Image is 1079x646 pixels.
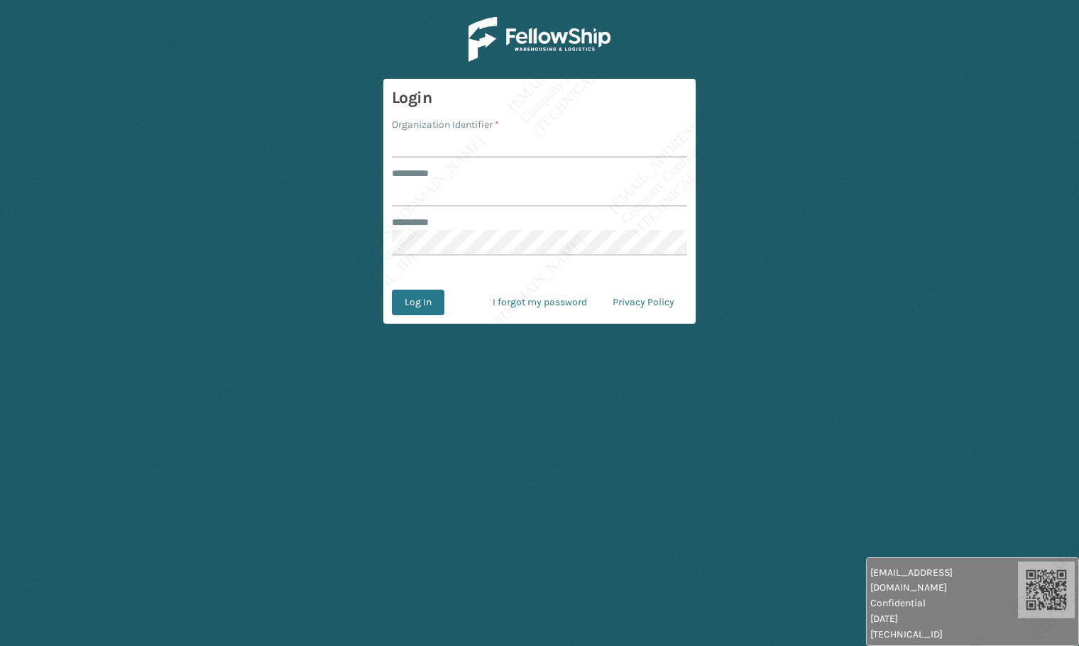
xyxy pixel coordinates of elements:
span: [EMAIL_ADDRESS][DOMAIN_NAME] [870,565,1018,595]
h3: Login [392,87,687,109]
button: Log In [392,290,444,315]
span: [DATE] [870,611,1018,626]
img: Logo [469,17,610,62]
label: Organization Identifier [392,117,499,132]
span: [TECHNICAL_ID] [870,627,1018,642]
a: Privacy Policy [600,290,687,315]
span: Confidential [870,596,1018,611]
a: I forgot my password [480,290,600,315]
